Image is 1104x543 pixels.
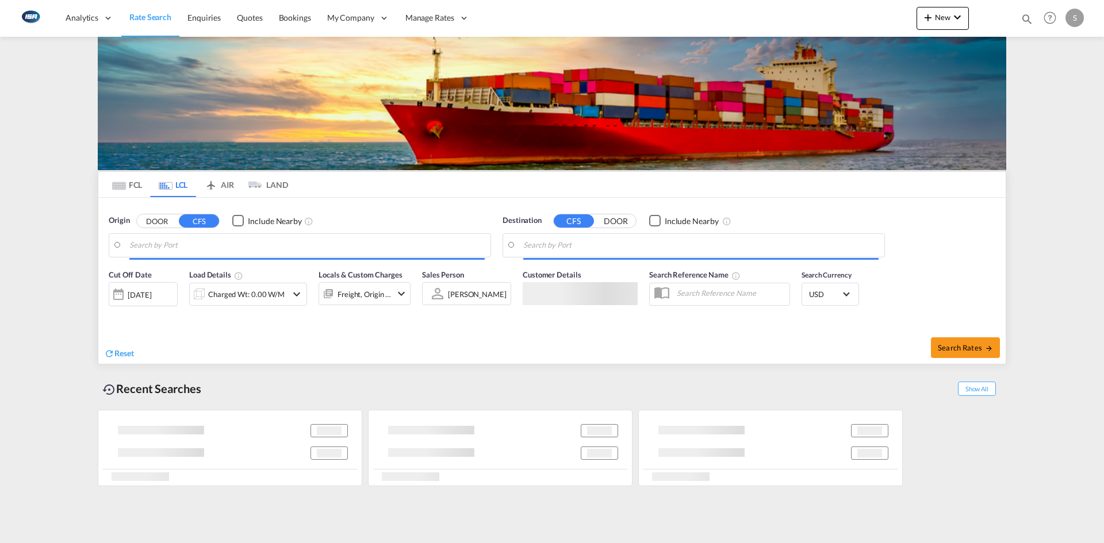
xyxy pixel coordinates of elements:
span: Destination [503,215,542,226]
md-pagination-wrapper: Use the left and right arrow keys to navigate between tabs [104,172,288,197]
md-datepicker: Select [109,305,117,321]
span: Analytics [66,12,98,24]
md-icon: icon-refresh [104,348,114,359]
div: icon-refreshReset [104,348,134,360]
span: Origin [109,215,129,226]
span: Manage Rates [405,12,454,24]
div: Charged Wt: 0.00 W/Micon-chevron-down [189,283,307,306]
span: Sales Person [422,270,464,279]
div: Recent Searches [98,376,206,402]
span: Reset [114,348,134,358]
span: My Company [327,12,374,24]
div: [PERSON_NAME] [448,290,507,299]
button: DOOR [596,214,636,228]
span: Rate Search [129,12,171,22]
span: Enquiries [187,13,221,22]
span: Search Reference Name [649,270,741,279]
md-select: Sales Person: Sofie Schumacher [447,286,508,302]
div: Charged Wt: 0.00 W/M [208,286,285,302]
div: Origin DOOR CFS Checkbox No InkUnchecked: Ignores neighbouring ports when fetching rates.Checked ... [98,198,1006,364]
md-icon: icon-backup-restore [102,383,116,396]
md-icon: Unchecked: Ignores neighbouring ports when fetching rates.Checked : Includes neighbouring ports w... [722,217,731,226]
div: Freight Origin Destination [338,286,392,302]
div: Freight Origin Destinationicon-chevron-down [319,282,411,305]
img: 1aa151c0c08011ec8d6f413816f9a227.png [17,5,43,31]
md-icon: Your search will be saved by the below given name [731,271,741,280]
span: USD [809,289,841,299]
md-icon: Chargeable Weight [234,271,243,280]
md-checkbox: Checkbox No Ink [232,215,302,227]
md-icon: icon-magnify [1021,13,1033,25]
md-tab-item: LCL [150,172,196,197]
div: [DATE] [128,290,151,300]
span: Cut Off Date [109,270,152,279]
span: Load Details [189,270,243,279]
md-tab-item: LAND [242,172,288,197]
span: New [921,13,964,22]
input: Search by Port [129,237,485,254]
md-icon: icon-chevron-down [950,10,964,24]
button: CFS [179,214,219,228]
input: Search by Port [523,237,879,254]
md-icon: icon-chevron-down [394,287,408,301]
span: Customer Details [523,270,581,279]
div: S [1065,9,1084,27]
md-tab-item: AIR [196,172,242,197]
div: Include Nearby [665,215,719,227]
div: Include Nearby [248,215,302,227]
md-tab-item: FCL [104,172,150,197]
span: Show All [958,382,996,396]
md-icon: icon-airplane [204,178,218,187]
span: Bookings [279,13,311,22]
span: Help [1040,8,1060,28]
md-icon: Unchecked: Ignores neighbouring ports when fetching rates.Checked : Includes neighbouring ports w... [304,217,313,226]
button: Search Ratesicon-arrow-right [931,337,1000,358]
button: icon-plus 400-fgNewicon-chevron-down [917,7,969,30]
span: Search Rates [938,343,993,352]
div: [DATE] [109,282,178,306]
button: CFS [554,214,594,228]
md-select: Select Currency: $ USDUnited States Dollar [808,286,853,302]
md-checkbox: Checkbox No Ink [649,215,719,227]
button: DOOR [137,214,177,228]
span: Search Currency [802,271,852,279]
div: Help [1040,8,1065,29]
md-icon: icon-arrow-right [985,344,993,352]
span: Locals & Custom Charges [319,270,402,279]
div: icon-magnify [1021,13,1033,30]
md-icon: icon-chevron-down [290,287,304,301]
img: LCL+%26+FCL+BACKGROUND.png [98,37,1006,170]
input: Search Reference Name [671,284,789,302]
md-icon: icon-plus 400-fg [921,10,935,24]
span: Quotes [237,13,262,22]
